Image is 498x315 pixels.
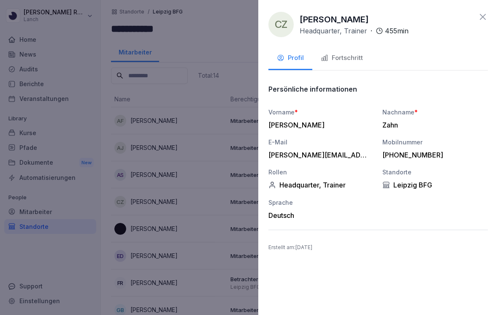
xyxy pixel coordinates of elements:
[312,47,371,70] button: Fortschritt
[321,53,363,63] div: Fortschritt
[382,181,488,189] div: Leipzig BFG
[382,108,488,117] div: Nachname
[268,168,374,177] div: Rollen
[277,53,304,63] div: Profil
[268,181,374,189] div: Headquarter, Trainer
[268,121,370,129] div: [PERSON_NAME]
[300,26,367,36] p: Headquarter, Trainer
[268,244,488,251] p: Erstellt am : [DATE]
[268,211,374,220] div: Deutsch
[382,138,488,147] div: Mobilnummer
[300,26,409,36] div: ·
[268,85,357,93] p: Persönliche informationen
[300,13,369,26] p: [PERSON_NAME]
[268,47,312,70] button: Profil
[382,168,488,177] div: Standorte
[268,12,294,37] div: CZ
[268,138,374,147] div: E-Mail
[385,26,409,36] p: 455 min
[268,198,374,207] div: Sprache
[268,151,370,159] div: [PERSON_NAME][EMAIL_ADDRESS][DOMAIN_NAME]
[268,108,374,117] div: Vorname
[382,151,484,159] div: [PHONE_NUMBER]
[382,121,484,129] div: Zahn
